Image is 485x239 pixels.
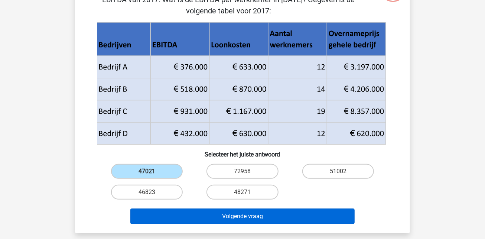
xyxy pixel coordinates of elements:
h6: Selecteer het juiste antwoord [87,145,398,158]
label: 46823 [111,185,183,200]
label: 48271 [206,185,278,200]
label: 72958 [206,164,278,179]
button: Volgende vraag [130,209,355,224]
label: 47021 [111,164,183,179]
label: 51002 [302,164,374,179]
